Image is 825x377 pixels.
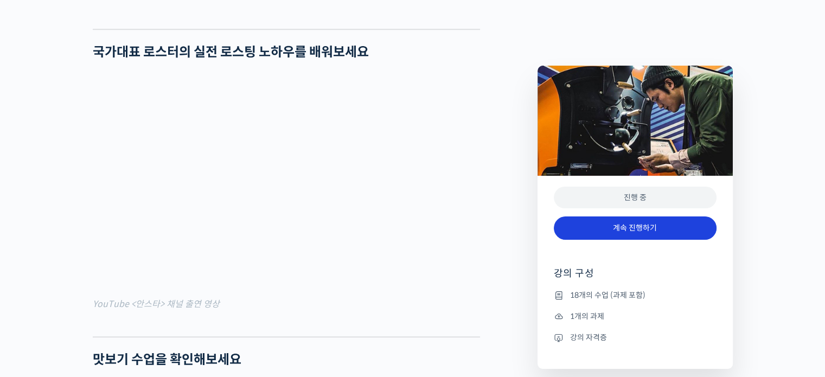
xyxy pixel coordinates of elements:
a: 설정 [140,287,208,314]
mark: YouTube <안스타> 채널 출연 영상 [93,298,220,310]
h4: 강의 구성 [554,267,717,289]
iframe: 국가대표 로스터가 로스팅할 때 “이것”을 가장 중요하게 보는 이유 (주성현 로스터) [93,74,480,292]
li: 강의 자격증 [554,331,717,344]
a: 대화 [72,287,140,314]
strong: 맛보기 수업을 확인해보세요 [93,352,241,368]
a: 홈 [3,287,72,314]
span: 홈 [34,303,41,312]
span: 설정 [168,303,181,312]
li: 18개의 수업 (과제 포함) [554,289,717,302]
span: 대화 [99,304,112,312]
a: 계속 진행하기 [554,216,717,240]
li: 1개의 과제 [554,310,717,323]
div: 진행 중 [554,187,717,209]
strong: 국가대표 로스터의 실전 로스팅 노하우를 배워보세요 [93,44,369,60]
